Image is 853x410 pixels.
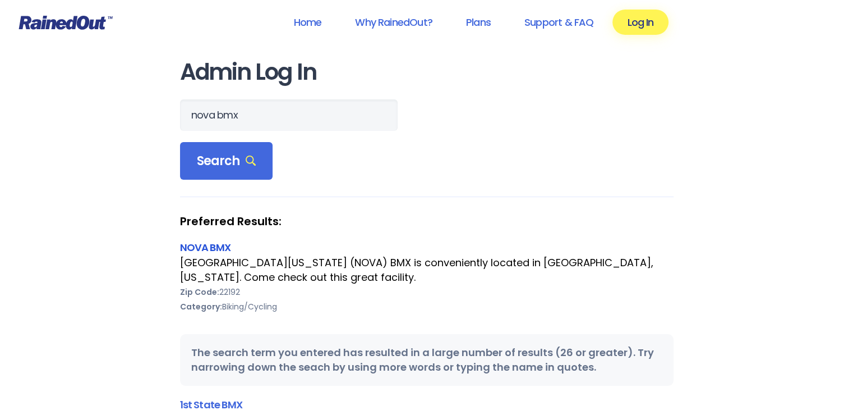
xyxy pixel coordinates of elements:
a: Plans [451,10,505,35]
div: 22192 [180,285,674,299]
a: Home [279,10,336,35]
div: The search term you entered has resulted in a large number of results (26 or greater). Try narrow... [180,334,674,386]
div: Search [180,142,273,180]
input: Search Orgs… [180,99,398,131]
div: NOVA BMX [180,240,674,255]
a: Log In [612,10,668,35]
strong: Preferred Results: [180,214,674,229]
h1: Admin Log In [180,60,674,85]
a: Support & FAQ [510,10,608,35]
a: NOVA BMX [180,240,231,254]
span: Search [197,153,256,169]
div: Biking/Cycling [180,299,674,314]
b: Zip Code: [180,286,219,298]
a: Why RainedOut? [340,10,447,35]
b: Category: [180,301,222,312]
div: [GEOGRAPHIC_DATA][US_STATE] (NOVA) BMX is conveniently located in [GEOGRAPHIC_DATA], [US_STATE]. ... [180,256,674,285]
